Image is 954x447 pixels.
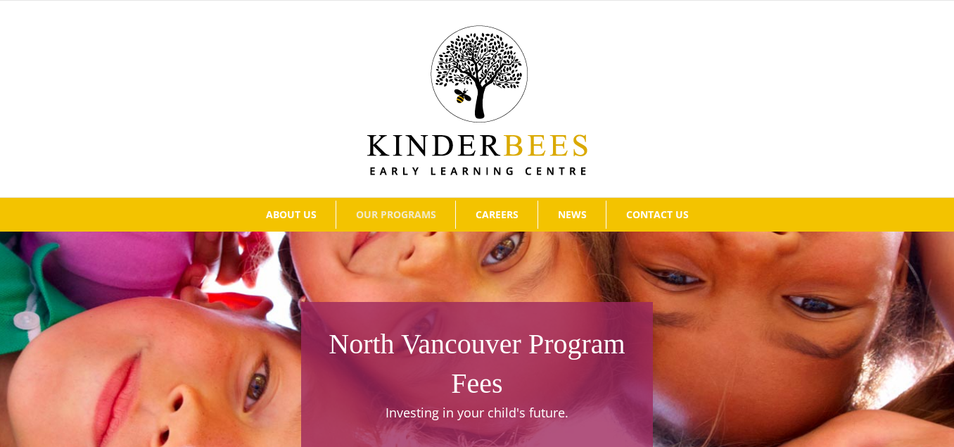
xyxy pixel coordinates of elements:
span: CONTACT US [626,210,689,220]
span: OUR PROGRAMS [356,210,436,220]
h1: North Vancouver Program Fees [308,325,646,403]
nav: Main Menu [21,198,933,232]
span: ABOUT US [266,210,317,220]
a: CONTACT US [606,201,708,229]
span: CAREERS [476,210,519,220]
span: NEWS [558,210,587,220]
a: NEWS [538,201,606,229]
a: CAREERS [456,201,538,229]
a: ABOUT US [246,201,336,229]
img: Kinder Bees Logo [367,25,587,175]
a: OUR PROGRAMS [336,201,455,229]
p: Investing in your child's future. [308,403,646,422]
